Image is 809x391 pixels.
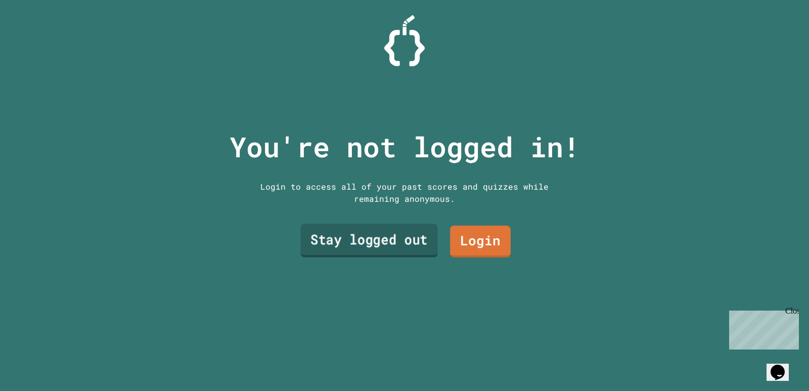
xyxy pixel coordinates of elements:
[725,307,799,350] iframe: chat widget
[384,15,425,66] img: Logo.svg
[4,4,70,64] div: Chat with us now!Close
[300,224,437,257] a: Stay logged out
[450,226,511,257] a: Login
[767,351,799,381] iframe: chat widget
[230,126,580,168] p: You're not logged in!
[253,181,556,205] div: Login to access all of your past scores and quizzes while remaining anonymous.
